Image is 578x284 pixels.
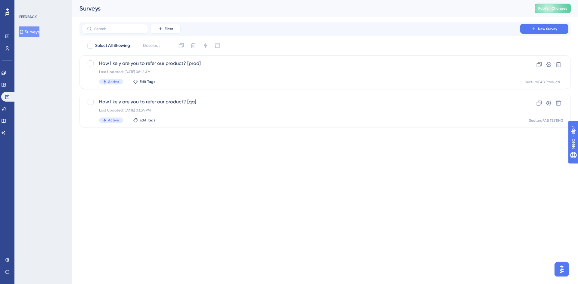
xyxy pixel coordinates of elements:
span: How likely are you to refer our product? [prod] [99,60,503,67]
div: SecturaFAB TESTING [529,118,563,123]
button: Deselect [138,40,165,51]
div: FEEDBACK [19,14,37,19]
span: How likely are you to refer our product? [qa] [99,98,503,105]
div: Surveys [79,4,520,13]
iframe: UserGuiding AI Assistant Launcher [553,260,571,278]
span: Edit Tags [140,79,155,84]
div: Last Updated: [DATE] 03:34 PM [99,108,503,113]
span: Active [108,118,119,123]
span: Select All Showing [95,42,130,49]
span: Need Help? [14,2,38,9]
div: SecturaFAB Production [525,80,563,84]
span: Edit Tags [140,118,155,123]
button: Edit Tags [133,79,155,84]
div: Last Updated: [DATE] 08:12 AM [99,69,503,74]
button: Publish Changes [535,4,571,13]
button: Filter [151,24,181,34]
button: Surveys [19,26,39,37]
span: Deselect [143,42,160,49]
button: New Survey [520,24,568,34]
input: Search [94,27,143,31]
span: Publish Changes [538,6,567,11]
span: Active [108,79,119,84]
button: Edit Tags [133,118,155,123]
span: Filter [165,26,173,31]
span: New Survey [538,26,557,31]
